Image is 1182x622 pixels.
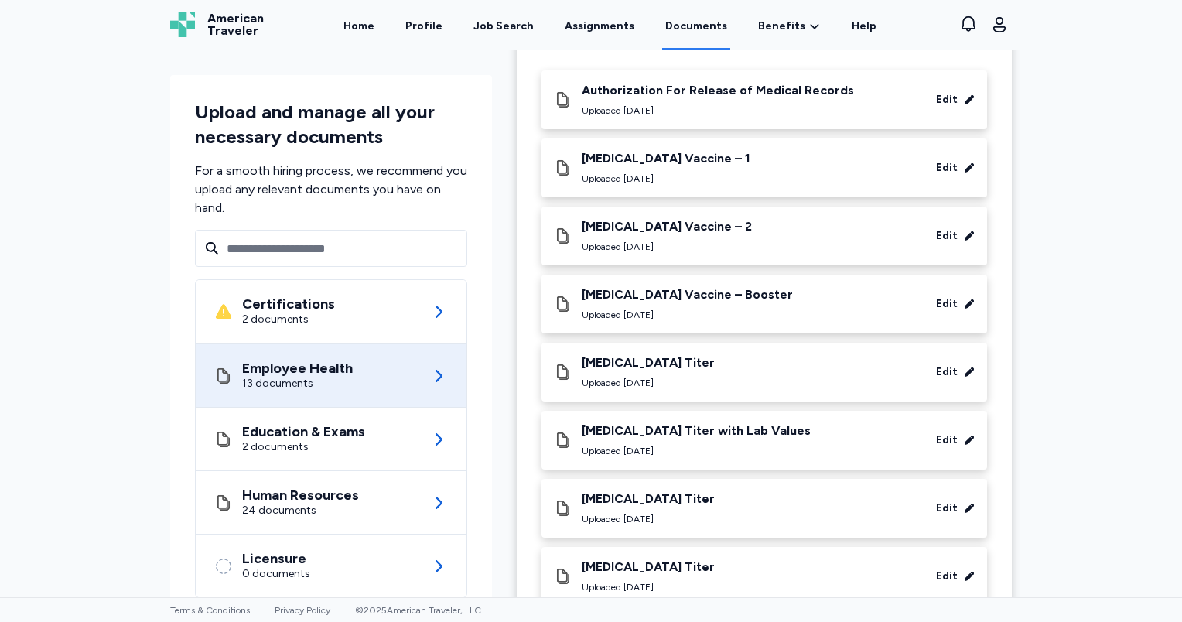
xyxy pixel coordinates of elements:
[242,487,359,503] div: Human Resources
[936,160,958,176] div: Edit
[582,581,715,593] div: Uploaded [DATE]
[242,312,335,327] div: 2 documents
[582,83,854,98] div: Authorization For Release of Medical Records
[582,104,854,117] div: Uploaded [DATE]
[582,309,793,321] div: Uploaded [DATE]
[936,228,958,244] div: Edit
[582,219,752,234] div: [MEDICAL_DATA] Vaccine – 2
[195,162,467,217] div: For a smooth hiring process, we recommend you upload any relevant documents you have on hand.
[582,423,811,439] div: [MEDICAL_DATA] Titer with Lab Values
[582,559,715,575] div: [MEDICAL_DATA] Titer
[242,296,335,312] div: Certifications
[582,173,750,185] div: Uploaded [DATE]
[242,439,365,455] div: 2 documents
[936,501,958,516] div: Edit
[207,12,264,37] span: American Traveler
[582,241,752,253] div: Uploaded [DATE]
[936,569,958,584] div: Edit
[582,377,715,389] div: Uploaded [DATE]
[242,424,365,439] div: Education & Exams
[582,151,750,166] div: [MEDICAL_DATA] Vaccine – 1
[582,287,793,302] div: [MEDICAL_DATA] Vaccine – Booster
[662,2,730,50] a: Documents
[242,566,310,582] div: 0 documents
[275,605,330,616] a: Privacy Policy
[758,19,805,34] span: Benefits
[242,551,310,566] div: Licensure
[936,432,958,448] div: Edit
[936,364,958,380] div: Edit
[582,355,715,371] div: [MEDICAL_DATA] Titer
[242,503,359,518] div: 24 documents
[170,12,195,37] img: Logo
[355,605,481,616] span: © 2025 American Traveler, LLC
[473,19,534,34] div: Job Search
[936,296,958,312] div: Edit
[195,100,467,149] div: Upload and manage all your necessary documents
[582,513,715,525] div: Uploaded [DATE]
[242,361,353,376] div: Employee Health
[582,445,811,457] div: Uploaded [DATE]
[758,19,821,34] a: Benefits
[242,376,353,391] div: 13 documents
[936,92,958,108] div: Edit
[582,491,715,507] div: [MEDICAL_DATA] Titer
[170,605,250,616] a: Terms & Conditions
